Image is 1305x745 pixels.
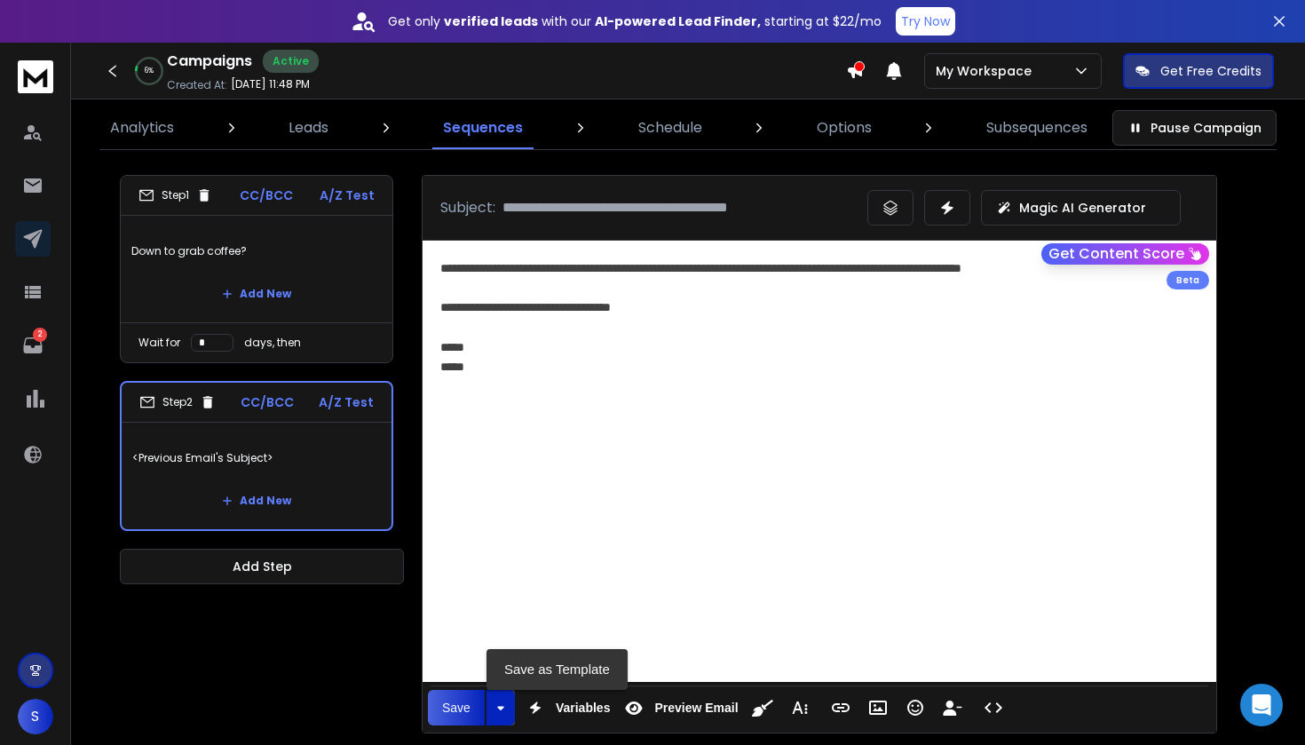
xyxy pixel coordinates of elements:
li: Step2CC/BCCA/Z Test<Previous Email's Subject>Add New [120,381,393,531]
p: Subsequences [986,117,1087,139]
p: Magic AI Generator [1019,199,1146,217]
p: Analytics [110,117,174,139]
p: Leads [289,117,328,139]
a: Leads [278,107,339,149]
h1: Campaigns [167,51,252,72]
p: Try Now [901,12,950,30]
p: Schedule [638,117,702,139]
button: S [18,699,53,734]
p: Get only with our starting at $22/mo [388,12,882,30]
p: <Previous Email's Subject> [132,433,381,483]
span: Preview Email [651,701,741,716]
li: Step1CC/BCCA/Z TestDown to grab coffee?Add NewWait fordays, then [120,175,393,363]
div: Beta [1167,271,1209,289]
p: A/Z Test [320,186,375,204]
p: Subject: [440,197,495,218]
button: Get Content Score [1041,243,1209,265]
p: days, then [244,336,301,350]
p: 6 % [145,66,154,76]
div: Open Intercom Messenger [1240,684,1283,726]
p: Options [817,117,872,139]
p: My Workspace [936,62,1039,80]
button: Pause Campaign [1112,110,1277,146]
button: Magic AI Generator [981,190,1181,226]
button: Add New [208,276,305,312]
span: Variables [552,701,614,716]
p: CC/BCC [241,393,294,411]
button: Save [428,690,485,725]
p: Created At: [167,78,227,92]
p: 2 [33,328,47,342]
a: Analytics [99,107,185,149]
div: Step 2 [139,394,216,410]
button: Add Step [120,549,404,584]
div: Step 1 [138,187,212,203]
strong: AI-powered Lead Finder, [595,12,761,30]
p: A/Z Test [319,393,374,411]
button: Preview Email [617,690,741,725]
a: Options [806,107,882,149]
img: logo [18,60,53,93]
a: 2 [15,328,51,363]
a: Subsequences [976,107,1098,149]
p: [DATE] 11:48 PM [231,77,310,91]
p: Get Free Credits [1160,62,1261,80]
button: Try Now [896,7,955,36]
strong: verified leads [444,12,538,30]
p: Sequences [443,117,523,139]
p: CC/BCC [240,186,293,204]
p: Down to grab coffee? [131,226,382,276]
a: Save as Template [486,656,628,683]
button: Variables [518,690,614,725]
button: Get Free Credits [1123,53,1274,89]
button: Add New [208,483,305,519]
a: Sequences [432,107,534,149]
div: Active [263,50,319,73]
p: Wait for [138,336,180,350]
a: Schedule [628,107,713,149]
